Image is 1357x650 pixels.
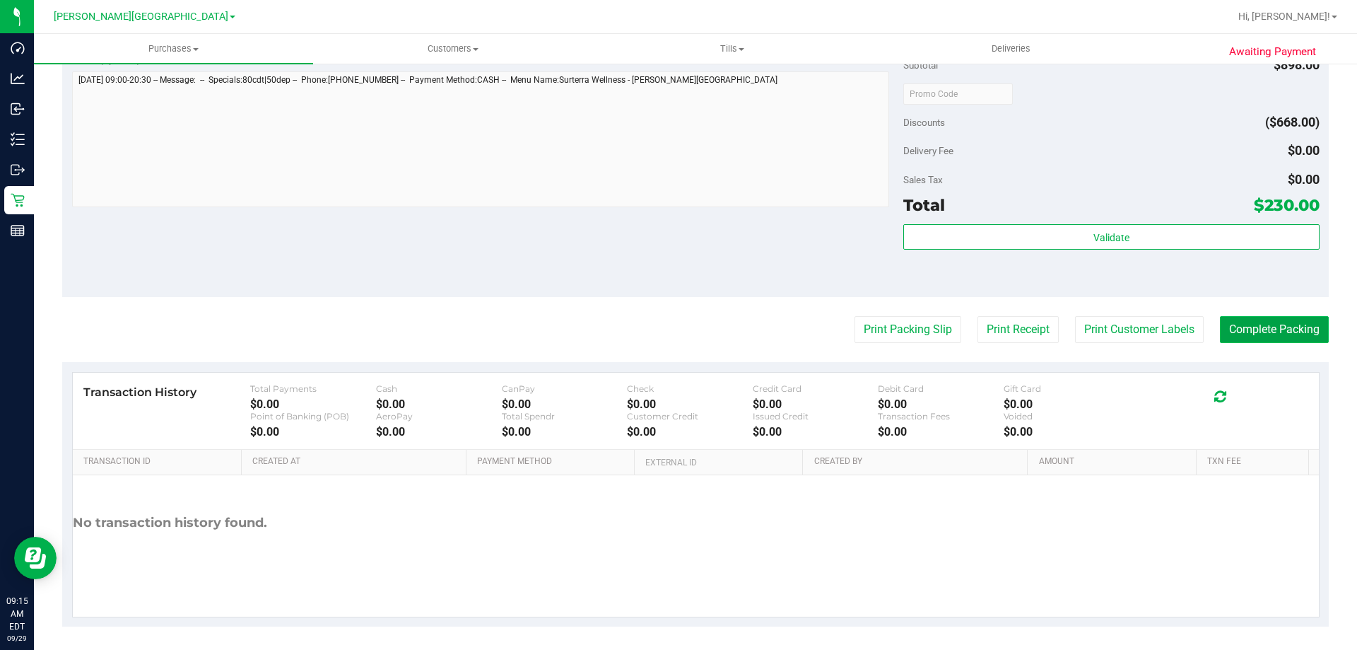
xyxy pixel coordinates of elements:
[250,425,376,439] div: $0.00
[753,397,879,411] div: $0.00
[1229,44,1316,60] span: Awaiting Payment
[871,34,1151,64] a: Deliveries
[1274,57,1320,72] span: $898.00
[502,425,628,439] div: $0.00
[11,41,25,55] inline-svg: Dashboard
[1004,425,1129,439] div: $0.00
[634,450,802,475] th: External ID
[502,383,628,394] div: CanPay
[903,174,943,185] span: Sales Tax
[903,59,938,71] span: Subtotal
[1207,456,1303,468] a: Txn Fee
[753,411,879,422] div: Issued Credit
[14,537,57,579] iframe: Resource center
[54,11,228,23] span: [PERSON_NAME][GEOGRAPHIC_DATA]
[376,425,502,439] div: $0.00
[1093,232,1129,243] span: Validate
[1004,397,1129,411] div: $0.00
[1254,195,1320,215] span: $230.00
[1288,172,1320,187] span: $0.00
[1004,383,1129,394] div: Gift Card
[11,224,25,238] inline-svg: Reports
[72,54,141,65] span: Notes (optional)
[903,110,945,135] span: Discounts
[1075,316,1204,343] button: Print Customer Labels
[878,397,1004,411] div: $0.00
[34,42,313,55] span: Purchases
[592,34,871,64] a: Tills
[376,397,502,411] div: $0.00
[502,397,628,411] div: $0.00
[903,224,1319,250] button: Validate
[627,383,753,394] div: Check
[313,34,592,64] a: Customers
[1220,316,1329,343] button: Complete Packing
[977,316,1059,343] button: Print Receipt
[593,42,871,55] span: Tills
[1039,456,1191,468] a: Amount
[903,83,1013,105] input: Promo Code
[502,411,628,422] div: Total Spendr
[250,411,376,422] div: Point of Banking (POB)
[477,456,629,468] a: Payment Method
[753,425,879,439] div: $0.00
[878,411,1004,422] div: Transaction Fees
[11,193,25,207] inline-svg: Retail
[250,397,376,411] div: $0.00
[627,425,753,439] div: $0.00
[252,456,460,468] a: Created At
[878,425,1004,439] div: $0.00
[854,316,961,343] button: Print Packing Slip
[11,102,25,116] inline-svg: Inbound
[376,411,502,422] div: AeroPay
[11,163,25,177] inline-svg: Outbound
[627,411,753,422] div: Customer Credit
[6,633,28,644] p: 09/29
[903,195,945,215] span: Total
[973,42,1050,55] span: Deliveries
[11,71,25,86] inline-svg: Analytics
[1265,115,1320,129] span: ($668.00)
[1004,411,1129,422] div: Voided
[878,383,1004,394] div: Debit Card
[903,145,953,156] span: Delivery Fee
[814,456,1022,468] a: Created By
[376,383,502,394] div: Cash
[1288,143,1320,158] span: $0.00
[314,42,592,55] span: Customers
[1238,11,1330,22] span: Hi, [PERSON_NAME]!
[627,397,753,411] div: $0.00
[250,383,376,394] div: Total Payments
[34,34,313,64] a: Purchases
[753,383,879,394] div: Credit Card
[83,456,236,468] a: Transaction ID
[11,132,25,146] inline-svg: Inventory
[6,595,28,633] p: 09:15 AM EDT
[73,475,267,571] div: No transaction history found.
